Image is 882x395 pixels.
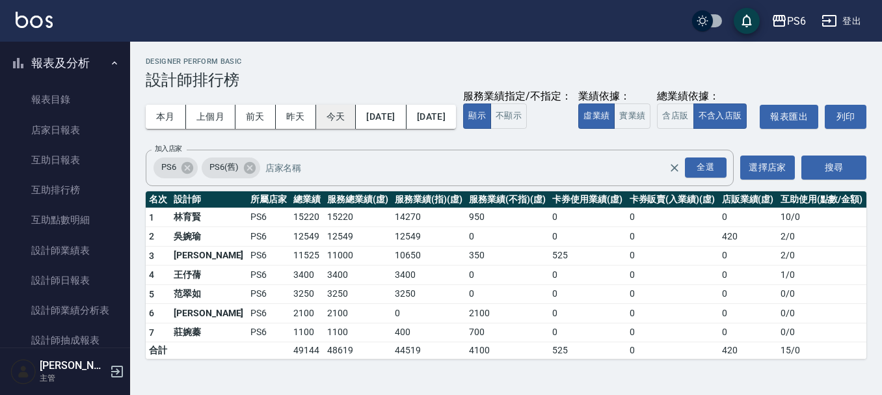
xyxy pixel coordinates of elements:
button: PS6 [766,8,811,34]
button: 不含入店販 [693,103,747,129]
td: 0 [719,246,777,266]
button: 登出 [816,9,866,33]
td: 1 / 0 [777,266,866,285]
td: PS6 [247,323,290,342]
td: 范翠如 [170,284,247,304]
button: 不顯示 [490,103,527,129]
td: 0 [466,284,549,304]
td: 0 [626,227,719,247]
td: 4100 [466,342,549,359]
button: Open [682,155,729,180]
button: 實業績 [614,103,650,129]
a: 互助日報表 [5,145,125,175]
td: 莊婉蓁 [170,323,247,342]
td: 0 [719,323,777,342]
button: [DATE] [356,105,406,129]
td: 2100 [466,304,549,323]
span: 1 [149,212,154,223]
td: PS6 [247,266,290,285]
input: 店家名稱 [262,156,691,179]
td: 12549 [324,227,392,247]
td: 0 [719,266,777,285]
td: 合計 [146,342,170,359]
button: 虛業績 [578,103,615,129]
td: 2 / 0 [777,246,866,266]
td: 0 [626,208,719,227]
th: 服務總業績(虛) [324,191,392,208]
a: 報表匯出 [760,105,818,129]
td: 10 / 0 [777,208,866,227]
td: PS6 [247,208,290,227]
div: PS6 [787,13,806,29]
button: [DATE] [407,105,456,129]
button: save [734,8,760,34]
button: Clear [665,159,684,177]
td: 49144 [290,342,324,359]
td: 0 / 0 [777,323,866,342]
td: 15220 [324,208,392,227]
td: 525 [549,342,626,359]
td: [PERSON_NAME] [170,304,247,323]
button: 上個月 [186,105,235,129]
a: 設計師抽成報表 [5,325,125,355]
td: 15220 [290,208,324,227]
div: 業績依據： [578,90,650,103]
td: 950 [466,208,549,227]
button: 搜尋 [801,156,866,180]
td: 0 [626,284,719,304]
a: 設計師業績表 [5,236,125,266]
button: 列印 [825,105,866,129]
td: 700 [466,323,549,342]
span: 4 [149,269,154,280]
td: 0 [466,266,549,285]
td: 0 [549,323,626,342]
td: 3250 [392,284,466,304]
td: 10650 [392,246,466,266]
span: 6 [149,308,154,318]
td: 15 / 0 [777,342,866,359]
span: 2 [149,231,154,241]
td: 350 [466,246,549,266]
th: 名次 [146,191,170,208]
span: PS6 [154,161,184,174]
span: 3 [149,251,154,261]
td: 0 / 0 [777,304,866,323]
td: 2100 [324,304,392,323]
td: 3250 [290,284,324,304]
a: 報表目錄 [5,85,125,115]
button: 選擇店家 [740,156,795,180]
td: 林育賢 [170,208,247,227]
label: 加入店家 [155,144,182,154]
td: 0 [719,208,777,227]
td: 3400 [324,266,392,285]
td: PS6 [247,304,290,323]
td: 0 [626,266,719,285]
a: 店家日報表 [5,115,125,145]
a: 互助點數明細 [5,205,125,235]
span: 7 [149,327,154,338]
img: Logo [16,12,53,28]
div: PS6 [154,157,198,178]
td: 0 [549,266,626,285]
button: 本月 [146,105,186,129]
td: 0 [549,284,626,304]
button: 報表及分析 [5,46,125,80]
th: 服務業績(不指)(虛) [466,191,549,208]
td: 0 [549,227,626,247]
td: 400 [392,323,466,342]
td: 2100 [290,304,324,323]
td: 3400 [392,266,466,285]
th: 設計師 [170,191,247,208]
button: 昨天 [276,105,316,129]
td: 525 [549,246,626,266]
td: 1100 [290,323,324,342]
th: 卡券販賣(入業績)(虛) [626,191,719,208]
td: 420 [719,342,777,359]
th: 總業績 [290,191,324,208]
td: 王伃蒨 [170,266,247,285]
div: 總業績依據： [657,90,753,103]
td: 0 [549,304,626,323]
th: 互助使用(點數/金額) [777,191,866,208]
th: 所屬店家 [247,191,290,208]
td: 44519 [392,342,466,359]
